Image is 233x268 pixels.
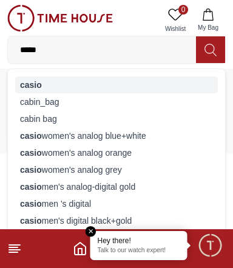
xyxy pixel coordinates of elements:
div: women's analog grey [15,161,218,178]
strong: casio [20,216,42,226]
div: Hey there! [98,236,180,246]
em: Close tooltip [86,226,96,237]
a: Home [73,241,87,256]
strong: casio [20,182,42,192]
a: 0Wishlist [160,5,191,36]
span: My Bag [193,23,223,32]
img: ... [7,5,113,32]
div: Chat Widget [197,232,224,259]
strong: casio [20,80,42,90]
button: My Bag [191,5,226,36]
strong: casio [20,199,42,209]
div: cabin_bag [15,93,218,110]
div: men 's digital [15,195,218,212]
div: men's digital black+gold [15,212,218,229]
div: men's analog-digital gold [15,178,218,195]
div: cabin bag [15,110,218,127]
div: women's analog blue+white [15,127,218,144]
p: Talk to our watch expert! [98,247,180,255]
strong: casio [20,148,42,158]
strong: casio [20,165,42,175]
span: Wishlist [160,24,191,33]
div: women's analog orange [15,144,218,161]
span: 0 [178,5,188,15]
strong: casio [20,131,42,141]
